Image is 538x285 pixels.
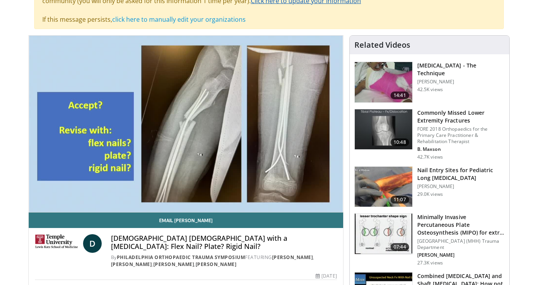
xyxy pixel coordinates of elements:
[117,254,245,261] a: Philadelphia Orthopaedic Trauma Symposium
[35,234,80,253] img: Philadelphia Orthopaedic Trauma Symposium
[417,260,443,266] p: 27.3K views
[153,261,194,268] a: [PERSON_NAME]
[417,79,505,85] p: [PERSON_NAME]
[390,196,409,204] span: 11:07
[355,62,412,102] img: 316645_0003_1.png.150x105_q85_crop-smart_upscale.jpg
[316,273,337,280] div: [DATE]
[354,62,505,103] a: 14:41 [MEDICAL_DATA] - The Technique [PERSON_NAME] 42.5K views
[111,234,337,251] h4: [DEMOGRAPHIC_DATA] [DEMOGRAPHIC_DATA] with a [MEDICAL_DATA]: Flex Nail? Plate? Rigid Nail?
[390,92,409,99] span: 14:41
[272,254,313,261] a: [PERSON_NAME]
[112,15,246,24] a: click here to manually edit your organizations
[417,154,443,160] p: 42.7K views
[355,214,412,254] img: fylOjp5pkC-GA4Zn4xMDoxOjBrO-I4W8_9.150x105_q85_crop-smart_upscale.jpg
[417,62,505,77] h3: [MEDICAL_DATA] - The Technique
[354,166,505,207] a: 11:07 Nail Entry Sites for Pediatric Long [MEDICAL_DATA] [PERSON_NAME] 29.0K views
[354,213,505,266] a: 07:44 Minimally Invasive Percutaneous Plate Osteosynthesis (MIPO) for extr… [GEOGRAPHIC_DATA] (MH...
[83,234,102,253] a: D
[29,36,343,212] video-js: Video Player
[417,126,505,145] p: FORE 2018 Orthopaedics for the Primary Care Practitioner & Rehabilitation Therapist
[417,86,443,93] p: 42.5K views
[417,183,505,190] p: [PERSON_NAME]
[355,167,412,207] img: d5ySKFN8UhyXrjO34xMDoxOjA4MTsiGN_2.150x105_q85_crop-smart_upscale.jpg
[111,254,337,268] div: By FEATURING , , ,
[417,166,505,182] h3: Nail Entry Sites for Pediatric Long [MEDICAL_DATA]
[196,261,237,268] a: [PERSON_NAME]
[111,261,152,268] a: [PERSON_NAME]
[354,40,410,50] h4: Related Videos
[390,243,409,251] span: 07:44
[354,109,505,160] a: 10:48 Commonly Missed Lower Extremity Fractures FORE 2018 Orthopaedics for the Primary Care Pract...
[29,212,343,228] a: Email [PERSON_NAME]
[417,213,505,237] h3: Minimally Invasive Percutaneous Plate Osteosynthesis (MIPO) for extr…
[355,109,412,150] img: 4aa379b6-386c-4fb5-93ee-de5617843a87.150x105_q85_crop-smart_upscale.jpg
[417,146,505,152] p: B. Maxson
[417,238,505,250] p: [GEOGRAPHIC_DATA] (MHH) Trauma Department
[417,109,505,124] h3: Commonly Missed Lower Extremity Fractures
[390,138,409,146] span: 10:48
[417,252,505,258] p: [PERSON_NAME]
[417,191,443,197] p: 29.0K views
